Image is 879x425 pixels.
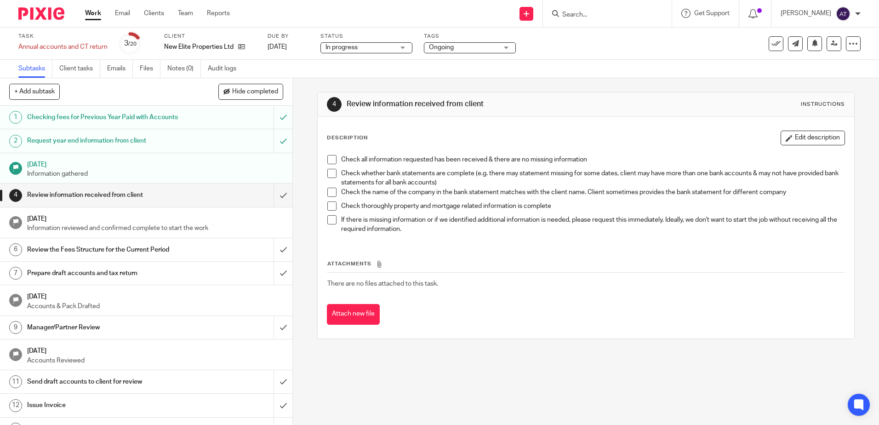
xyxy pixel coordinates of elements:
a: Emails [107,60,133,78]
span: Ongoing [429,44,454,51]
div: 11 [9,375,22,388]
p: Check thoroughly property and mortgage related information is complete [341,201,844,211]
h1: Issue Invoice [27,398,185,412]
small: /20 [128,41,137,46]
div: Annual accounts and CT return [18,42,108,52]
a: Reports [207,9,230,18]
p: Accounts Reviewed [27,356,284,365]
label: Client [164,33,256,40]
p: Check the name of the company in the bank statement matches with the client name. Client sometime... [341,188,844,197]
div: 2 [9,135,22,148]
a: Subtasks [18,60,52,78]
h1: Request year end information from client [27,134,185,148]
div: 1 [9,111,22,124]
span: [DATE] [268,44,287,50]
h1: Send draft accounts to client for review [27,375,185,389]
button: Hide completed [218,84,283,99]
h1: [DATE] [27,344,284,356]
a: Notes (0) [167,60,201,78]
p: If there is missing information or if we identified additional information is needed, please requ... [341,215,844,234]
span: Get Support [694,10,730,17]
p: Accounts & Pack Drafted [27,302,284,311]
div: 4 [9,189,22,202]
div: 9 [9,321,22,334]
label: Task [18,33,108,40]
div: 6 [9,243,22,256]
div: 3 [124,38,137,49]
div: Instructions [801,101,845,108]
div: 12 [9,399,22,412]
span: Hide completed [232,88,278,96]
button: Edit description [781,131,845,145]
label: Tags [424,33,516,40]
img: svg%3E [836,6,850,21]
h1: Checking fees for Previous Year Paid with Accounts [27,110,185,124]
p: Information gathered [27,169,284,178]
p: Check all information requested has been received & there are no missing information [341,155,844,164]
p: Check whether bank statements are complete (e.g. there may statement missing for some dates, clie... [341,169,844,188]
p: [PERSON_NAME] [781,9,831,18]
h1: Review the Fees Structure for the Current Period [27,243,185,257]
a: Work [85,9,101,18]
p: Description [327,134,368,142]
button: + Add subtask [9,84,60,99]
div: 7 [9,267,22,280]
span: In progress [325,44,358,51]
a: Clients [144,9,164,18]
label: Status [320,33,412,40]
h1: [DATE] [27,290,284,301]
a: Client tasks [59,60,100,78]
button: Attach new file [327,304,380,325]
a: Team [178,9,193,18]
span: There are no files attached to this task. [327,281,438,287]
img: Pixie [18,7,64,20]
a: Email [115,9,130,18]
h1: Manager/Partner Review [27,321,185,334]
input: Search [561,11,644,19]
div: 4 [327,97,342,112]
span: Attachments [327,261,371,266]
h1: Prepare draft accounts and tax return [27,266,185,280]
h1: [DATE] [27,212,284,224]
h1: Review information received from client [27,188,185,202]
a: Audit logs [208,60,243,78]
p: New Elite Properties Ltd [164,42,234,52]
h1: Review information received from client [347,99,605,109]
p: Information reviewed and confirmed complete to start the work [27,224,284,233]
a: Files [140,60,160,78]
h1: [DATE] [27,158,284,169]
label: Due by [268,33,309,40]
